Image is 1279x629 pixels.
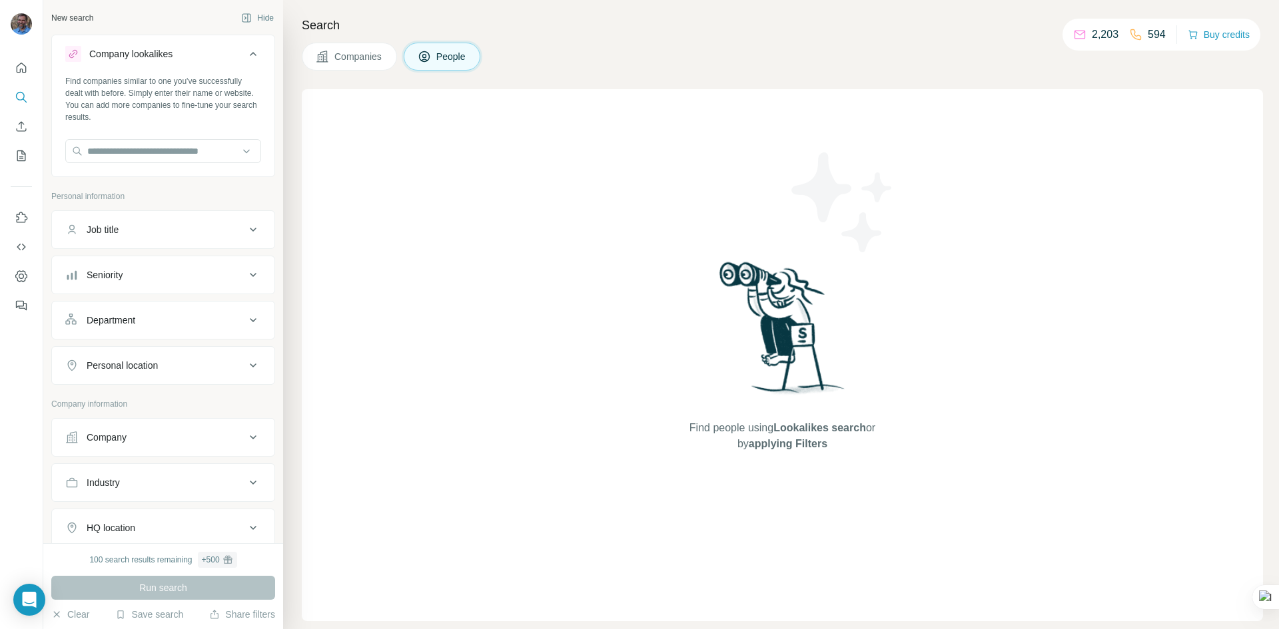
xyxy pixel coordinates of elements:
span: Find people using or by [675,420,889,452]
div: Company [87,431,127,444]
div: Open Intercom Messenger [13,584,45,616]
button: Clear [51,608,89,621]
div: Job title [87,223,119,236]
p: Personal information [51,190,275,202]
p: 594 [1148,27,1166,43]
button: Company [52,421,274,453]
button: Use Surfe on LinkedIn [11,206,32,230]
span: People [436,50,467,63]
button: Hide [232,8,283,28]
div: Find companies similar to one you've successfully dealt with before. Simply enter their name or w... [65,75,261,123]
button: HQ location [52,512,274,544]
h4: Search [302,16,1263,35]
button: Buy credits [1188,25,1250,44]
button: Job title [52,214,274,246]
span: Lookalikes search [773,422,866,433]
div: Department [87,314,135,327]
button: Department [52,304,274,336]
button: Seniority [52,259,274,291]
button: Enrich CSV [11,114,32,138]
div: Personal location [87,359,158,372]
button: Search [11,85,32,109]
p: Company information [51,398,275,410]
button: Quick start [11,56,32,80]
div: HQ location [87,521,135,534]
button: Save search [115,608,183,621]
button: Use Surfe API [11,235,32,259]
button: Personal location [52,349,274,381]
div: Company lookalikes [89,47,173,61]
button: Feedback [11,294,32,317]
button: Company lookalikes [52,38,274,75]
div: 100 search results remaining [89,552,236,568]
div: New search [51,12,93,24]
span: applying Filters [749,438,827,449]
p: 2,203 [1092,27,1118,43]
div: Seniority [87,268,123,282]
div: Industry [87,476,120,489]
img: Avatar [11,13,32,35]
span: Companies [334,50,383,63]
button: Industry [52,467,274,499]
img: Surfe Illustration - Woman searching with binoculars [713,258,852,407]
button: Share filters [209,608,275,621]
div: + 500 [202,554,220,566]
img: Surfe Illustration - Stars [783,142,903,262]
button: My lists [11,144,32,168]
button: Dashboard [11,264,32,288]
